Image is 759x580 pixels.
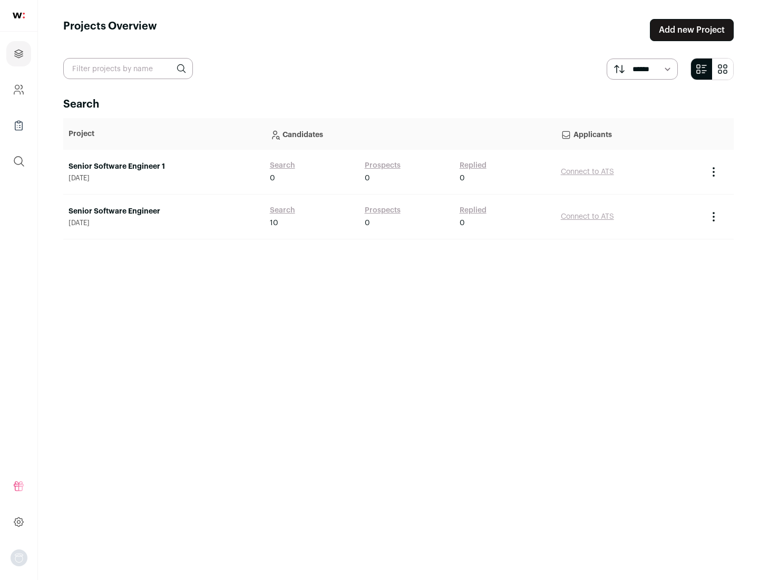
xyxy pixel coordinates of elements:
[270,123,550,144] p: Candidates
[365,205,401,216] a: Prospects
[270,160,295,171] a: Search
[63,58,193,79] input: Filter projects by name
[270,173,275,183] span: 0
[6,113,31,138] a: Company Lists
[63,97,734,112] h2: Search
[707,210,720,223] button: Project Actions
[69,129,259,139] p: Project
[270,205,295,216] a: Search
[11,549,27,566] img: nopic.png
[11,549,27,566] button: Open dropdown
[561,168,614,176] a: Connect to ATS
[69,206,259,217] a: Senior Software Engineer
[365,218,370,228] span: 0
[69,161,259,172] a: Senior Software Engineer 1
[650,19,734,41] a: Add new Project
[6,77,31,102] a: Company and ATS Settings
[561,123,697,144] p: Applicants
[460,205,486,216] a: Replied
[365,160,401,171] a: Prospects
[707,166,720,178] button: Project Actions
[270,218,278,228] span: 10
[13,13,25,18] img: wellfound-shorthand-0d5821cbd27db2630d0214b213865d53afaa358527fdda9d0ea32b1df1b89c2c.svg
[460,173,465,183] span: 0
[460,218,465,228] span: 0
[460,160,486,171] a: Replied
[69,219,259,227] span: [DATE]
[365,173,370,183] span: 0
[69,174,259,182] span: [DATE]
[63,19,157,41] h1: Projects Overview
[6,41,31,66] a: Projects
[561,213,614,220] a: Connect to ATS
